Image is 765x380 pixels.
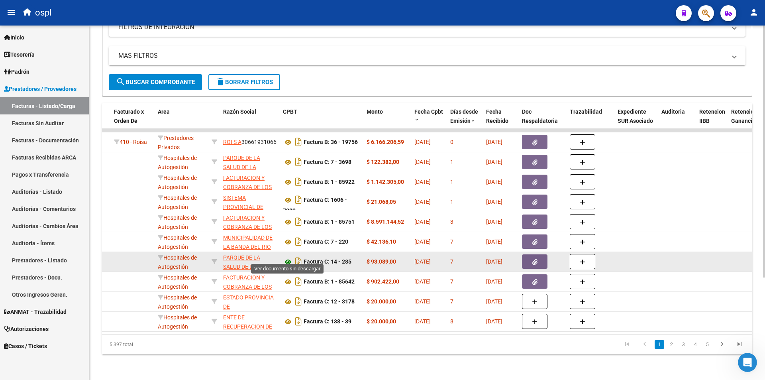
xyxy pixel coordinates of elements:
[6,8,16,17] mat-icon: menu
[486,278,502,285] span: [DATE]
[367,219,404,225] strong: $ 8.591.144,52
[655,340,664,349] a: 1
[293,295,304,308] i: Descargar documento
[714,340,730,349] a: go to next page
[158,108,170,115] span: Area
[4,67,29,76] span: Padrón
[116,77,126,87] mat-icon: search
[158,254,197,270] span: Hospitales de Autogestión
[618,108,653,124] span: Expediente SUR Asociado
[367,258,396,265] strong: $ 93.089,00
[293,156,304,168] i: Descargar documento
[293,193,304,206] i: Descargar documento
[620,340,635,349] a: go to first page
[109,74,202,90] button: Buscar Comprobante
[114,108,144,124] span: Facturado x Orden De
[158,274,197,290] span: Hospitales de Autogestión
[158,294,197,310] span: Hospitales de Autogestión
[414,179,431,185] span: [DATE]
[304,179,355,185] strong: Factura B: 1 - 85922
[208,74,280,90] button: Borrar Filtros
[570,108,602,115] span: Trazabilidad
[522,108,558,124] span: Doc Respaldatoria
[4,325,49,333] span: Autorizaciones
[283,108,297,115] span: CPBT
[4,50,35,59] span: Tesorería
[450,238,453,245] span: 7
[450,108,478,124] span: Días desde Emisión
[223,195,263,219] span: SISTEMA PROVINCIAL DE SALUD
[367,139,404,145] strong: $ 6.166.206,59
[223,215,272,248] span: FACTURACION Y COBRANZA DE LOS EFECTORES PUBLICOS S.E.
[653,338,665,351] li: page 1
[486,238,502,245] span: [DATE]
[223,138,277,147] div: 30661931066
[367,238,396,245] strong: $ 42.136,10
[658,103,696,138] datatable-header-cell: Auditoria
[304,299,355,305] strong: Factura C: 12 - 3178
[486,108,508,124] span: Fecha Recibido
[293,215,304,228] i: Descargar documento
[411,103,447,138] datatable-header-cell: Fecha Cpbt
[4,33,24,42] span: Inicio
[483,103,519,138] datatable-header-cell: Fecha Recibido
[158,314,197,330] span: Hospitales de Autogestión
[304,259,351,265] strong: Factura C: 14 - 285
[223,213,277,230] div: 30715497456
[486,298,502,305] span: [DATE]
[696,103,728,138] datatable-header-cell: Retencion IIBB
[665,338,677,351] li: page 2
[450,179,453,185] span: 1
[701,338,713,351] li: page 5
[414,318,431,325] span: [DATE]
[450,318,453,325] span: 8
[118,51,726,60] mat-panel-title: MAS FILTROS
[414,278,431,285] span: [DATE]
[367,159,399,165] strong: $ 122.382,00
[738,353,757,372] iframe: Intercom live chat
[486,139,502,145] span: [DATE]
[414,159,431,165] span: [DATE]
[486,258,502,265] span: [DATE]
[450,139,453,145] span: 0
[414,219,431,225] span: [DATE]
[155,103,208,138] datatable-header-cell: Area
[486,318,502,325] span: [DATE]
[304,239,348,245] strong: Factura C: 7 - 220
[677,338,689,351] li: page 3
[111,103,155,138] datatable-header-cell: Facturado x Orden De
[414,108,443,115] span: Fecha Cpbt
[293,255,304,268] i: Descargar documento
[216,77,225,87] mat-icon: delete
[223,154,277,170] div: 30712224300
[450,159,453,165] span: 1
[293,175,304,188] i: Descargar documento
[699,108,725,124] span: Retencion IIBB
[702,340,712,349] a: 5
[450,258,453,265] span: 7
[450,298,453,305] span: 7
[293,315,304,328] i: Descargar documento
[732,340,747,349] a: go to last page
[304,219,355,225] strong: Factura B: 1 - 85751
[223,253,277,270] div: 30712224300
[220,103,280,138] datatable-header-cell: Razón Social
[158,175,197,190] span: Hospitales de Autogestión
[661,108,685,115] span: Auditoria
[519,103,567,138] datatable-header-cell: Doc Respaldatoria
[223,274,272,308] span: FACTURACION Y COBRANZA DE LOS EFECTORES PUBLICOS S.E.
[223,108,256,115] span: Razón Social
[120,139,147,145] span: 410 - Roisa
[293,235,304,248] i: Descargar documento
[4,342,47,350] span: Casos / Tickets
[363,103,411,138] datatable-header-cell: Monto
[486,199,502,205] span: [DATE]
[486,219,502,225] span: [DATE]
[637,340,652,349] a: go to previous page
[102,335,231,354] div: 5.397 total
[367,298,396,305] strong: $ 20.000,00
[689,338,701,351] li: page 4
[728,103,760,138] datatable-header-cell: Retención Ganancias
[223,175,272,208] span: FACTURACION Y COBRANZA DE LOS EFECTORES PUBLICOS S.E.
[109,18,745,37] mat-expansion-panel-header: FILTROS DE INTEGRACION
